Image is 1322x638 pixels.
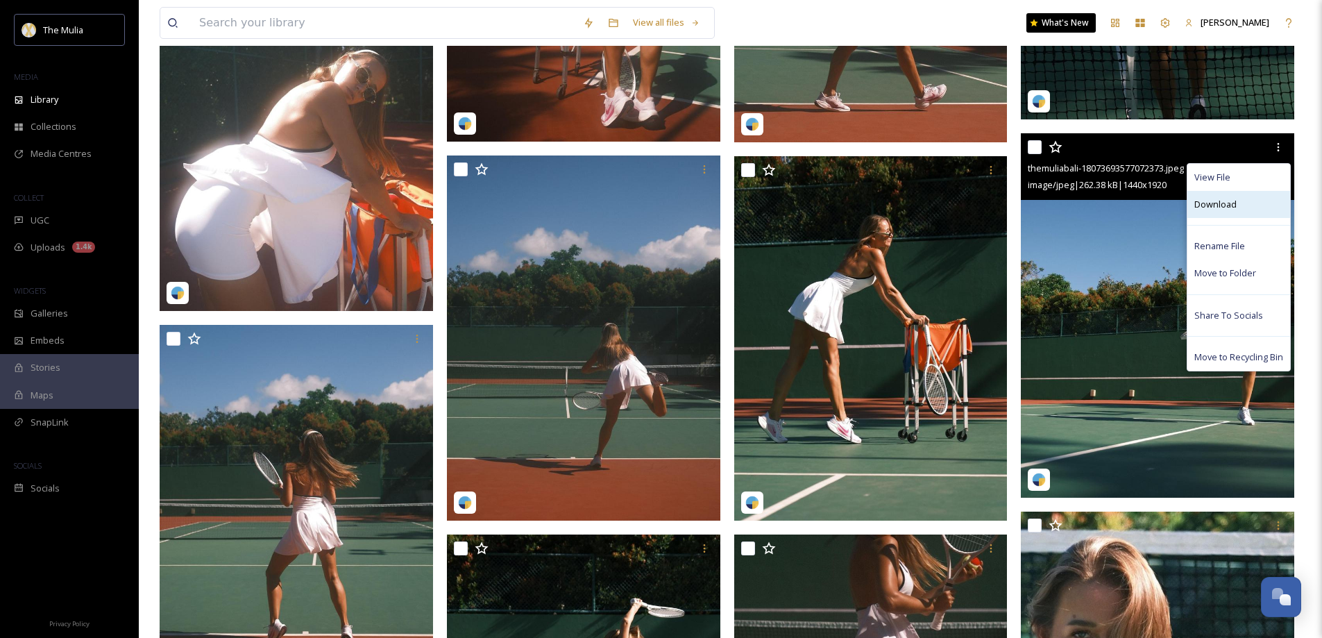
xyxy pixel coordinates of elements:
img: snapsea-logo.png [1032,473,1046,487]
img: snapsea-logo.png [171,286,185,300]
a: Privacy Policy [49,614,90,631]
img: snapsea-logo.png [1032,94,1046,108]
span: Rename File [1194,240,1245,253]
span: Uploads [31,241,65,254]
span: Stories [31,361,60,374]
a: View all files [626,9,707,36]
span: Share To Socials [1194,309,1263,322]
span: SnapLink [31,416,69,429]
img: themuliabali-18073693577072373.jpeg [1021,133,1294,498]
span: COLLECT [14,192,44,203]
span: Socials [31,482,60,495]
img: snapsea-logo.png [745,117,759,131]
span: Privacy Policy [49,619,90,628]
div: 1.4k [72,242,95,253]
span: themuliabali-18073693577072373.jpeg [1028,162,1184,174]
img: themuliabali-18185002054322864.jpeg [734,156,1008,521]
img: snapsea-logo.png [745,496,759,510]
span: Collections [31,120,76,133]
span: The Mulia [43,24,83,36]
a: [PERSON_NAME] [1178,9,1276,36]
span: Move to Folder [1194,267,1256,280]
img: snapsea-logo.png [458,496,472,510]
img: mulia_logo.png [22,23,36,37]
span: View File [1194,171,1230,184]
span: image/jpeg | 262.38 kB | 1440 x 1920 [1028,178,1167,191]
img: themuliabali-18053479244409260.jpeg [447,156,720,520]
span: Download [1194,198,1237,211]
span: Embeds [31,334,65,347]
span: Galleries [31,307,68,320]
a: What's New [1026,13,1096,33]
span: Move to Recycling Bin [1194,351,1283,364]
img: snapsea-logo.png [458,117,472,131]
span: UGC [31,214,49,227]
button: Open Chat [1261,577,1301,617]
span: [PERSON_NAME] [1201,16,1269,28]
span: MEDIA [14,72,38,82]
span: WIDGETS [14,285,46,296]
span: SOCIALS [14,460,42,471]
span: Maps [31,389,53,402]
span: Media Centres [31,147,92,160]
span: Library [31,93,58,106]
input: Search your library [192,8,576,38]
